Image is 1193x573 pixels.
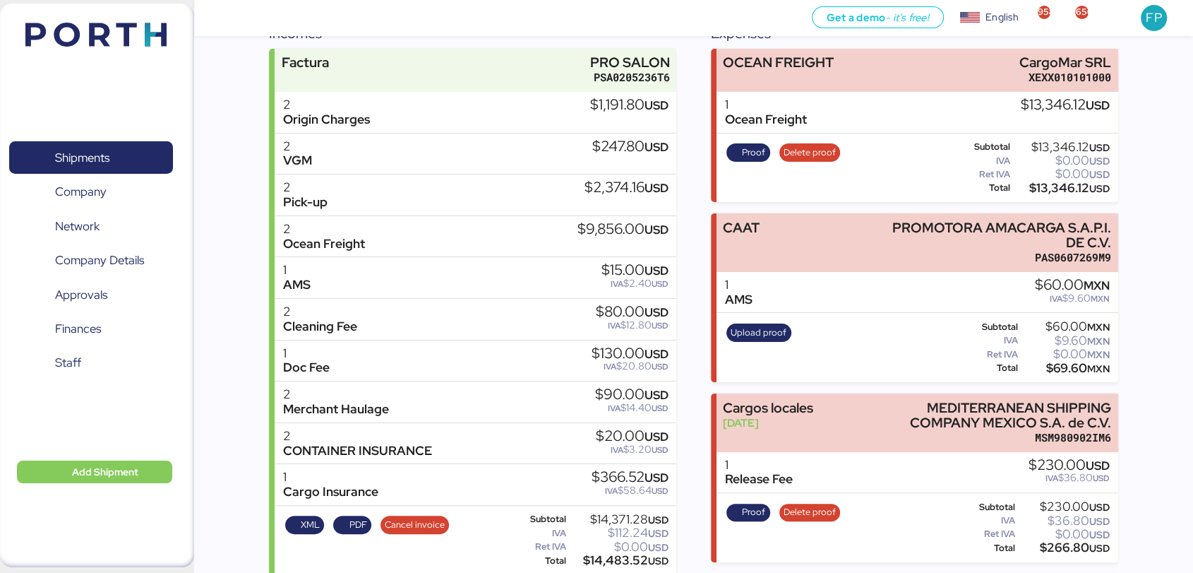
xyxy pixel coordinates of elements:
[283,153,312,168] div: VGM
[203,6,227,30] button: Menu
[779,504,841,522] button: Delete proof
[725,458,793,473] div: 1
[283,195,328,210] div: Pick-up
[283,278,311,293] div: AMS
[878,430,1111,445] div: MSM980902IM6
[1089,542,1110,555] span: USD
[595,320,668,331] div: $12.80
[282,55,329,70] div: Factura
[957,142,1010,152] div: Subtotal
[515,556,565,566] div: Total
[591,485,668,496] div: $58.64
[610,278,623,290] span: IVA
[1089,155,1110,167] span: USD
[644,429,668,444] span: USD
[603,361,616,372] span: IVA
[1045,473,1058,484] span: IVA
[55,353,81,373] span: Staff
[1146,8,1161,27] span: FP
[9,210,173,242] a: Network
[742,504,765,520] span: Proof
[1019,70,1111,85] div: XEXX010101000
[283,305,357,319] div: 2
[1093,473,1110,484] span: USD
[742,145,765,160] span: Proof
[9,313,173,345] a: Finances
[1018,543,1110,553] div: $266.80
[1012,169,1110,179] div: $0.00
[595,444,668,455] div: $3.20
[9,347,173,379] a: Staff
[725,278,753,293] div: 1
[55,148,109,168] span: Shipments
[595,305,668,320] div: $80.00
[333,516,371,534] button: PDF
[957,350,1018,360] div: Ret IVA
[283,263,311,278] div: 1
[9,278,173,311] a: Approvals
[9,141,173,174] a: Shipments
[1086,98,1110,113] span: USD
[1087,362,1110,375] span: MXN
[610,444,623,456] span: IVA
[647,527,668,540] span: USD
[1018,502,1110,512] div: $230.00
[1021,336,1110,346] div: $9.60
[651,320,668,331] span: USD
[1050,293,1062,305] span: IVA
[784,504,836,520] span: Delete proof
[1086,458,1110,473] span: USD
[1012,142,1110,153] div: $13,346.12
[723,220,760,235] div: CAAT
[607,403,620,414] span: IVA
[72,463,138,480] span: Add Shipment
[577,222,668,237] div: $9,856.00
[731,325,786,341] span: Upload proof
[957,322,1018,332] div: Subtotal
[601,278,668,289] div: $2.40
[957,156,1010,166] div: IVA
[644,387,668,403] span: USD
[1089,168,1110,181] span: USD
[651,361,668,372] span: USD
[784,145,836,160] span: Delete proof
[725,472,793,487] div: Release Fee
[584,180,668,196] div: $2,374.16
[1018,529,1110,540] div: $0.00
[647,555,668,567] span: USD
[55,285,107,305] span: Approvals
[283,444,432,459] div: CONTAINER INSURANCE
[1021,98,1110,113] div: $13,346.12
[726,143,770,162] button: Proof
[985,10,1018,25] div: English
[589,98,668,113] div: $1,191.80
[647,541,668,554] span: USD
[1035,293,1110,304] div: $9.60
[644,263,668,278] span: USD
[283,319,357,334] div: Cleaning Fee
[55,319,101,339] span: Finances
[1087,321,1110,333] span: MXN
[1019,55,1111,70] div: CargoMar SRL
[644,139,668,155] span: USD
[723,55,834,70] div: OCEAN FREIGHT
[878,401,1111,430] div: MEDITERRANEAN SHIPPING COMPANY MEXICO S.A. de C.V.
[590,55,670,70] div: PRO SALON
[9,244,173,277] a: Company Details
[591,361,668,372] div: $20.80
[1029,458,1110,473] div: $230.00
[725,293,753,307] div: AMS
[957,529,1015,539] div: Ret IVA
[644,222,668,237] span: USD
[644,98,668,113] span: USD
[957,363,1018,373] div: Total
[725,98,807,112] div: 1
[591,470,668,485] div: $366.52
[55,250,144,271] span: Company Details
[568,528,668,538] div: $112.24
[17,461,172,483] button: Add Shipment
[283,402,389,417] div: Merchant Haulage
[283,387,389,402] div: 2
[1035,278,1110,293] div: $60.00
[515,542,565,552] div: Ret IVA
